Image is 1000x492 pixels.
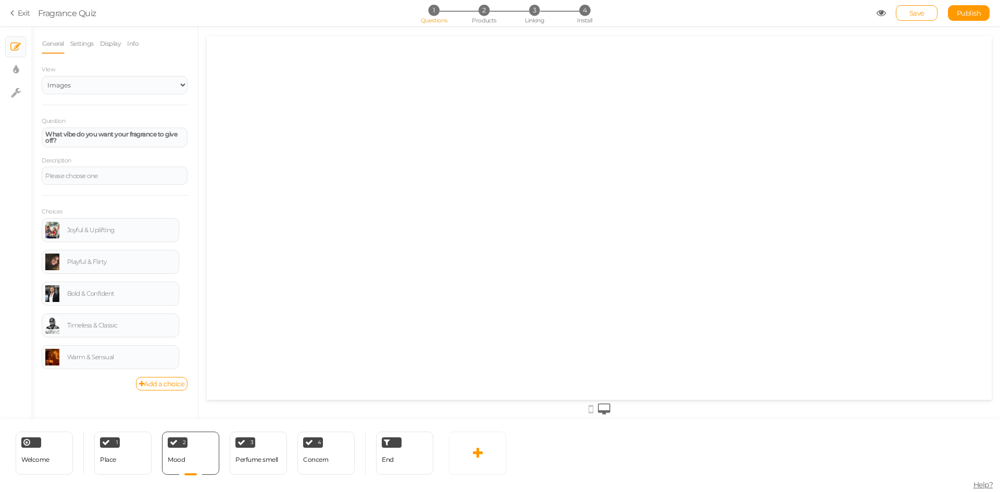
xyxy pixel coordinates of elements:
[382,456,394,463] span: End
[472,17,496,24] span: Products
[251,440,254,445] span: 3
[38,7,96,19] div: Fragrance Quiz
[162,432,219,475] div: 2 Mood
[577,17,592,24] span: Install
[67,354,176,360] div: Warm & Sensual
[318,440,321,445] span: 4
[168,456,185,463] div: Mood
[973,480,993,489] span: Help?
[70,34,94,54] a: Settings
[230,432,287,475] div: 3 Perfume smell
[560,5,609,16] li: 4 Install
[10,8,30,18] a: Exit
[127,34,139,54] a: Info
[42,157,71,165] label: Description
[421,17,447,24] span: Questions
[136,377,188,390] a: Add a choice
[94,432,152,475] div: 1 Place
[529,5,540,16] span: 3
[579,5,590,16] span: 4
[42,66,55,73] span: View
[100,456,116,463] div: Place
[460,5,508,16] li: 2 Products
[376,432,433,475] div: End
[67,322,176,329] div: Timeless & Classic
[16,432,73,475] div: Welcome
[525,17,544,24] span: Linking
[428,5,439,16] span: 1
[42,118,65,125] label: Question
[297,432,355,475] div: 4 Concern
[303,456,329,463] div: Concern
[42,208,63,216] label: Choices
[235,456,278,463] div: Perfume smell
[67,291,176,297] div: Bold & Confident
[183,440,186,445] span: 2
[67,259,176,265] div: Playful & Flirty
[409,5,458,16] li: 1 Questions
[21,456,49,463] span: Welcome
[45,173,184,179] div: Please choose one
[957,9,981,17] span: Publish
[479,5,490,16] span: 2
[909,9,924,17] span: Save
[510,5,559,16] li: 3 Linking
[116,440,118,445] span: 1
[896,5,938,21] div: Save
[99,34,122,54] a: Display
[45,130,177,144] strong: What vibe do you want your fragrance to give off?
[42,34,65,54] a: General
[67,227,176,233] div: Joyful & Uplifting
